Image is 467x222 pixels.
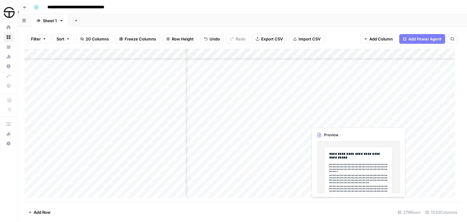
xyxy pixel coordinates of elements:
[34,209,50,215] span: Add Row
[4,129,13,139] button: What's new?
[289,34,324,44] button: Import CSV
[4,42,13,52] a: Your Data
[369,36,393,42] span: Add Column
[125,36,156,42] span: Freeze Columns
[4,23,13,32] a: Home
[423,207,460,217] div: 11/20 Columns
[4,61,13,71] a: Settings
[76,34,113,44] button: 20 Columns
[395,207,423,217] div: 279 Rows
[360,34,397,44] button: Add Column
[200,34,224,44] button: Undo
[4,52,13,61] a: Usage
[162,34,198,44] button: Row Height
[252,34,287,44] button: Export CSV
[4,139,13,148] button: Help + Support
[4,129,13,138] div: What's new?
[209,36,220,42] span: Undo
[236,36,245,42] span: Redo
[86,36,109,42] span: 20 Columns
[299,36,320,42] span: Import CSV
[408,36,441,42] span: Add Power Agent
[172,36,194,42] span: Row Height
[4,5,13,20] button: Workspace: SimpleTire
[4,119,13,129] a: AirOps Academy
[25,207,54,217] button: Add Row
[57,36,64,42] span: Sort
[31,15,69,27] a: Sheet 1
[4,71,13,81] a: Syncs
[53,34,74,44] button: Sort
[43,18,57,24] div: Sheet 1
[4,7,15,18] img: SimpleTire Logo
[27,34,50,44] button: Filter
[399,34,445,44] button: Add Power Agent
[31,36,41,42] span: Filter
[261,36,283,42] span: Export CSV
[115,34,160,44] button: Freeze Columns
[4,32,13,42] a: Browse
[226,34,249,44] button: Redo
[4,81,13,91] a: Data Library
